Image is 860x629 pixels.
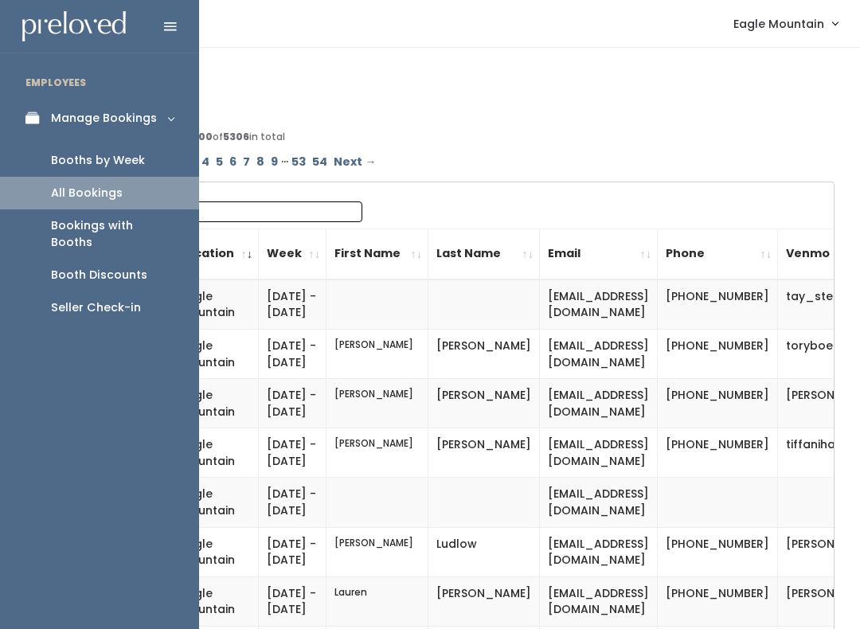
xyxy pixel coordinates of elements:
td: [PHONE_NUMBER] [658,576,778,626]
div: Bookings with Booths [51,217,174,251]
td: [PERSON_NAME] [428,428,540,478]
div: Pagination [89,150,827,174]
div: All Bookings [51,185,123,201]
a: Page 5 [213,150,226,174]
td: Eagle Mountain [173,379,259,428]
td: [PHONE_NUMBER] [658,527,778,576]
td: Eagle Mountain [173,576,259,626]
td: [PHONE_NUMBER] [658,379,778,428]
td: [EMAIL_ADDRESS][DOMAIN_NAME] [540,576,658,626]
td: [EMAIL_ADDRESS][DOMAIN_NAME] [540,379,658,428]
td: [PHONE_NUMBER] [658,428,778,478]
td: [DATE] - [DATE] [259,478,326,527]
div: Booths by Week [51,152,145,169]
td: Ludlow [428,527,540,576]
b: 5306 [223,130,249,143]
a: Page 6 [226,150,240,174]
td: [PERSON_NAME] [428,379,540,428]
td: [PERSON_NAME] [428,576,540,626]
th: First Name: activate to sort column ascending [326,229,428,279]
td: Lauren [326,576,428,626]
a: Page 7 [240,150,253,174]
td: [DATE] - [DATE] [259,576,326,626]
th: Email: activate to sort column ascending [540,229,658,279]
th: Last Name: activate to sort column ascending [428,229,540,279]
td: [PERSON_NAME] [326,527,428,576]
span: … [281,150,288,174]
td: Eagle Mountain [173,279,259,330]
td: Eagle Mountain [173,478,259,527]
th: Week: activate to sort column ascending [259,229,326,279]
td: [PHONE_NUMBER] [658,279,778,330]
td: [EMAIL_ADDRESS][DOMAIN_NAME] [540,330,658,379]
label: Search: [101,201,362,222]
a: Page 4 [198,150,213,174]
td: Eagle Mountain [173,330,259,379]
th: Location: activate to sort column ascending [173,229,259,279]
a: Page 8 [253,150,268,174]
td: [PERSON_NAME] [326,428,428,478]
td: [DATE] - [DATE] [259,279,326,330]
td: Eagle Mountain [173,527,259,576]
td: [PERSON_NAME] [326,379,428,428]
td: [DATE] - [DATE] [259,379,326,428]
span: Eagle Mountain [733,15,824,33]
td: [EMAIL_ADDRESS][DOMAIN_NAME] [540,478,658,527]
td: [EMAIL_ADDRESS][DOMAIN_NAME] [540,527,658,576]
a: Page 54 [309,150,330,174]
img: preloved logo [22,11,126,42]
td: [DATE] - [DATE] [259,428,326,478]
h4: All Bookings [81,73,835,92]
td: [DATE] - [DATE] [259,527,326,576]
th: Phone: activate to sort column ascending [658,229,778,279]
td: [EMAIL_ADDRESS][DOMAIN_NAME] [540,279,658,330]
td: [PERSON_NAME] [428,330,540,379]
td: [PHONE_NUMBER] [658,330,778,379]
input: Search: [159,201,362,222]
div: Booth Discounts [51,267,147,283]
a: Page 9 [268,150,281,174]
a: Next → [330,150,379,174]
div: Manage Bookings [51,110,157,127]
td: [EMAIL_ADDRESS][DOMAIN_NAME] [540,428,658,478]
td: Eagle Mountain [173,428,259,478]
div: Displaying Booking of in total [89,130,827,144]
div: Seller Check-in [51,299,141,316]
a: Eagle Mountain [717,6,854,41]
a: Page 53 [288,150,309,174]
td: [PERSON_NAME] [326,330,428,379]
td: [DATE] - [DATE] [259,330,326,379]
